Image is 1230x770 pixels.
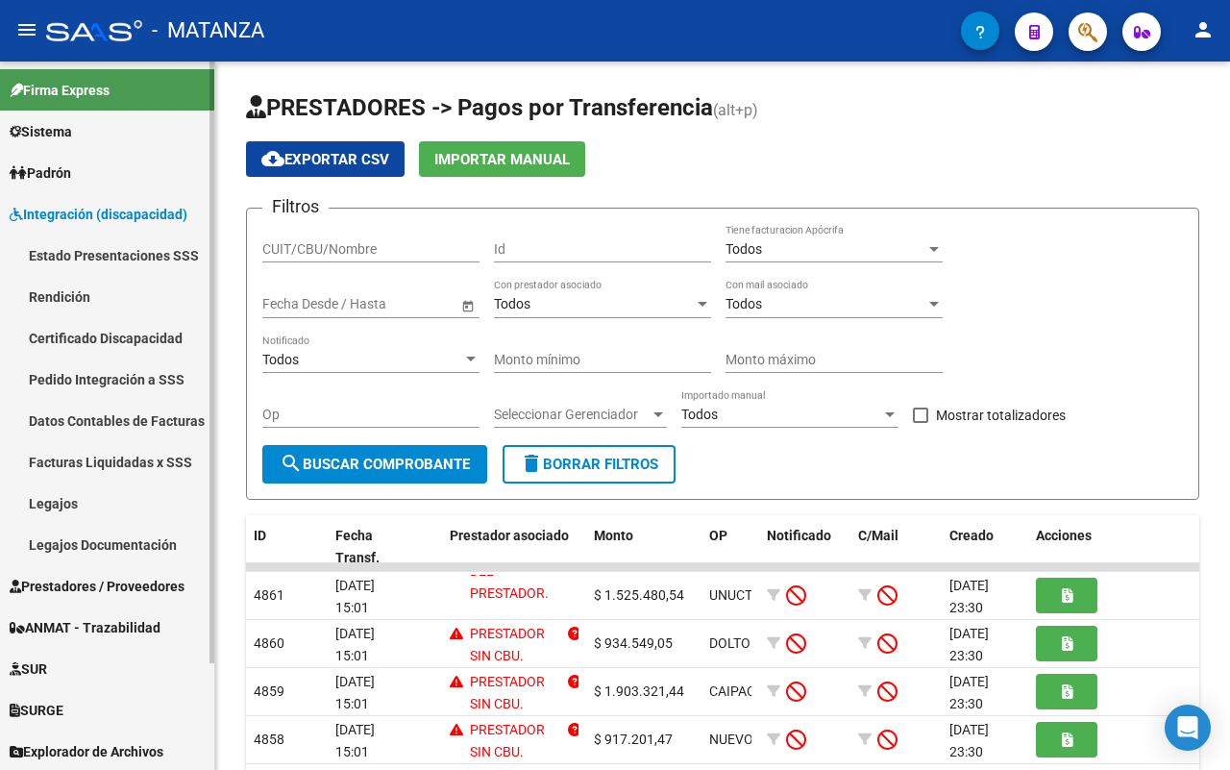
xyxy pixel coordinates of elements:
[767,528,831,543] span: Notificado
[419,141,585,177] button: Importar Manual
[246,94,713,121] span: PRESTADORES -> Pagos por Transferencia
[520,456,658,473] span: Borrar Filtros
[726,241,762,257] span: Todos
[709,683,755,699] span: CAIPAC
[10,658,47,680] span: SUR
[338,296,432,312] input: End date
[261,147,284,170] mat-icon: cloud_download
[494,296,530,311] span: Todos
[709,635,750,651] span: DOLTO
[594,732,673,747] span: $ 917.201,47
[254,587,284,603] span: 4861
[726,296,762,311] span: Todos
[701,515,759,579] datatable-header-cell: OP
[949,674,989,711] span: [DATE] 23:30
[10,80,110,101] span: Firma Express
[949,528,994,543] span: Creado
[503,445,676,484] button: Borrar Filtros
[586,515,701,579] datatable-header-cell: Monto
[246,141,405,177] button: Exportar CSV
[335,674,375,711] span: [DATE] 15:01
[520,452,543,475] mat-icon: delete
[936,404,1066,427] span: Mostrar totalizadores
[261,151,389,168] span: Exportar CSV
[1165,705,1211,751] div: Open Intercom Messenger
[335,722,375,759] span: [DATE] 15:01
[254,528,266,543] span: ID
[15,18,38,41] mat-icon: menu
[10,700,63,721] span: SURGE
[10,576,184,597] span: Prestadores / Proveedores
[280,452,303,475] mat-icon: search
[262,352,299,367] span: Todos
[949,578,989,615] span: [DATE] 23:30
[246,515,328,579] datatable-header-cell: ID
[470,623,561,755] p: PRESTADOR SIN CBU. ACTUALICE LA INFORMACIÓN DEL PRESTADOR.
[262,296,322,312] input: Start date
[494,407,650,423] span: Seleccionar Gerenciador
[10,741,163,762] span: Explorador de Archivos
[850,515,942,579] datatable-header-cell: C/Mail
[10,121,72,142] span: Sistema
[709,528,727,543] span: OP
[262,445,487,484] button: Buscar Comprobante
[1036,528,1092,543] span: Acciones
[152,10,264,52] span: - MATANZA
[262,193,329,220] h3: Filtros
[10,204,187,225] span: Integración (discapacidad)
[335,578,375,615] span: [DATE] 15:01
[681,407,718,422] span: Todos
[335,626,375,663] span: [DATE] 15:01
[949,722,989,759] span: [DATE] 23:30
[759,515,850,579] datatable-header-cell: Notificado
[709,732,807,747] span: NUEVOESPACIO
[335,528,380,565] span: Fecha Transf.
[254,635,284,651] span: 4860
[434,151,570,168] span: Importar Manual
[450,528,569,543] span: Prestador asociado
[10,617,160,638] span: ANMAT - Trazabilidad
[1192,18,1215,41] mat-icon: person
[709,587,812,603] span: UNUCTROTERAP
[858,528,898,543] span: C/Mail
[457,295,478,315] button: Open calendar
[254,683,284,699] span: 4859
[949,626,989,663] span: [DATE] 23:30
[594,528,633,543] span: Monto
[594,683,684,699] span: $ 1.903.321,44
[594,587,684,603] span: $ 1.525.480,54
[10,162,71,184] span: Padrón
[254,732,284,747] span: 4858
[713,101,758,119] span: (alt+p)
[442,515,586,579] datatable-header-cell: Prestador asociado
[280,456,470,473] span: Buscar Comprobante
[942,515,1028,579] datatable-header-cell: Creado
[594,635,673,651] span: $ 934.549,05
[1028,515,1201,579] datatable-header-cell: Acciones
[328,515,414,579] datatable-header-cell: Fecha Transf.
